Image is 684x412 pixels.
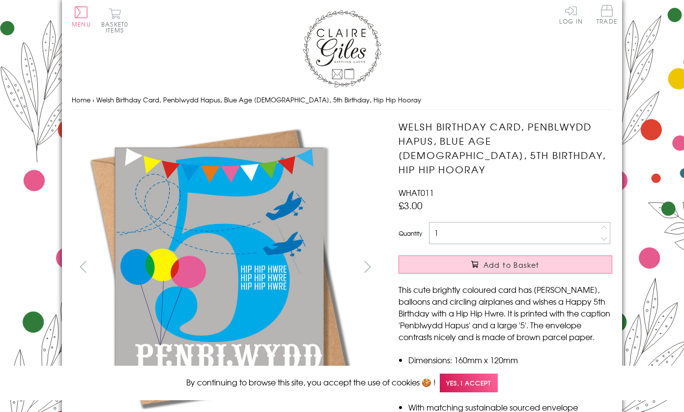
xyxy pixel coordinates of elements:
[96,95,421,104] span: Welsh Birthday Card, Penblwydd Hapus, Blue Age [DEMOGRAPHIC_DATA], 5th Birthday, Hip Hip Hooray
[559,5,583,24] a: Log In
[597,5,617,24] span: Trade
[357,255,379,278] button: next
[408,354,612,366] li: Dimensions: 160mm x 120mm
[399,255,612,274] button: Add to Basket
[399,284,612,343] p: This cute brightly coloured card has [PERSON_NAME], balloons and circling airplanes and wishes a ...
[101,8,128,33] button: Basket0 items
[303,10,381,88] img: Claire Giles Greetings Cards
[92,95,94,104] span: ›
[399,198,423,212] span: £3.00
[399,120,612,176] h1: Welsh Birthday Card, Penblwydd Hapus, Blue Age [DEMOGRAPHIC_DATA], 5th Birthday, Hip Hip Hooray
[440,374,498,393] span: Yes, I accept
[72,95,90,104] a: Home
[484,260,540,270] span: Add to Basket
[597,5,617,26] a: Trade
[399,229,422,238] label: Quantity
[106,20,128,34] span: 0 items
[72,90,612,110] nav: breadcrumbs
[72,6,91,27] button: Menu
[72,255,94,278] button: prev
[72,20,91,29] span: Menu
[399,187,434,198] span: WHAT011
